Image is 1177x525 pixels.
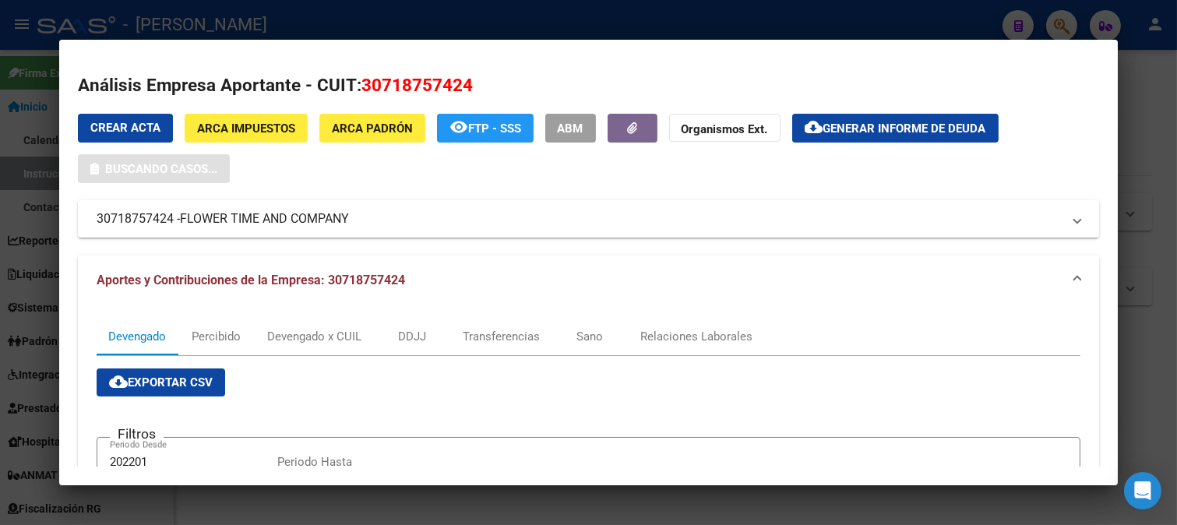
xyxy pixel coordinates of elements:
div: Percibido [192,328,241,345]
div: Devengado x CUIL [267,328,361,345]
span: Generar informe de deuda [823,122,986,136]
div: DDJJ [398,328,426,345]
strong: Organismos Ext. [682,122,768,136]
button: ABM [545,114,596,143]
span: ABM [558,122,583,136]
span: 30718757424 [361,75,473,95]
button: Buscando casos... [78,154,230,183]
div: Sano [577,328,604,345]
div: Devengado [108,328,166,345]
span: Crear Acta [90,121,160,135]
span: FTP - SSS [468,122,521,136]
button: ARCA Impuestos [185,114,308,143]
button: Exportar CSV [97,368,225,396]
div: Open Intercom Messenger [1124,472,1161,509]
button: FTP - SSS [437,114,534,143]
div: Relaciones Laborales [641,328,753,345]
button: Generar informe de deuda [792,114,999,143]
mat-expansion-panel-header: Aportes y Contribuciones de la Empresa: 30718757424 [78,255,1100,305]
span: Exportar CSV [109,375,213,389]
button: Organismos Ext. [669,114,781,143]
mat-icon: remove_red_eye [449,118,468,136]
span: Aportes y Contribuciones de la Empresa: 30718757424 [97,273,405,287]
mat-panel-title: 30718757424 - [97,210,1062,228]
h3: Filtros [110,425,164,442]
button: Crear Acta [78,114,173,143]
span: ARCA Padrón [332,122,413,136]
span: ARCA Impuestos [197,122,295,136]
span: Buscando casos... [105,162,217,176]
div: Transferencias [463,328,540,345]
h2: Análisis Empresa Aportante - CUIT: [78,72,1100,99]
button: ARCA Padrón [319,114,425,143]
mat-expansion-panel-header: 30718757424 -FLOWER TIME AND COMPANY [78,200,1100,238]
mat-icon: cloud_download [109,372,128,391]
mat-icon: cloud_download [805,118,823,136]
span: FLOWER TIME AND COMPANY [180,210,349,228]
